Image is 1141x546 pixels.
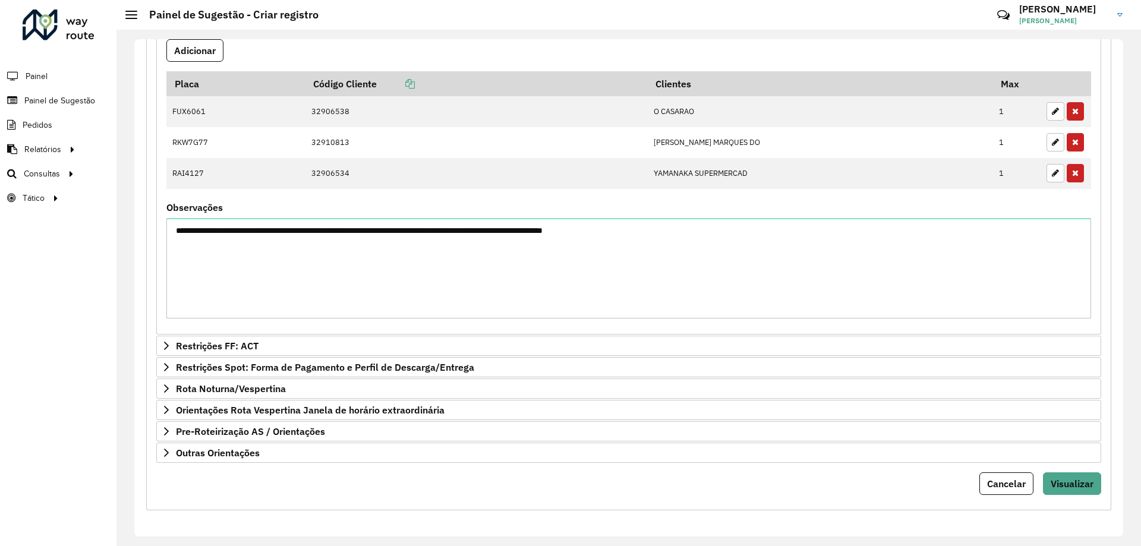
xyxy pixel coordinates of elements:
[176,427,325,436] span: Pre-Roteirização AS / Orientações
[156,421,1101,441] a: Pre-Roteirização AS / Orientações
[648,158,993,189] td: YAMANAKA SUPERMERCAD
[305,96,648,127] td: 32906538
[1051,478,1093,490] span: Visualizar
[176,341,259,351] span: Restrições FF: ACT
[987,478,1026,490] span: Cancelar
[377,78,415,90] a: Copiar
[24,168,60,180] span: Consultas
[993,158,1041,189] td: 1
[137,8,319,21] h2: Painel de Sugestão - Criar registro
[1019,15,1108,26] span: [PERSON_NAME]
[993,96,1041,127] td: 1
[648,96,993,127] td: O CASARAO
[176,448,260,457] span: Outras Orientações
[166,200,223,214] label: Observações
[979,472,1033,495] button: Cancelar
[166,127,305,158] td: RKW7G77
[1043,472,1101,495] button: Visualizar
[166,39,223,62] button: Adicionar
[23,119,52,131] span: Pedidos
[305,158,648,189] td: 32906534
[156,400,1101,420] a: Orientações Rota Vespertina Janela de horário extraordinária
[1019,4,1108,15] h3: [PERSON_NAME]
[993,127,1041,158] td: 1
[991,2,1016,28] a: Contato Rápido
[305,127,648,158] td: 32910813
[26,70,48,83] span: Painel
[156,336,1101,356] a: Restrições FF: ACT
[648,127,993,158] td: [PERSON_NAME] MARQUES DO
[156,378,1101,399] a: Rota Noturna/Vespertina
[24,94,95,107] span: Painel de Sugestão
[166,96,305,127] td: FUX6061
[24,143,61,156] span: Relatórios
[176,384,286,393] span: Rota Noturna/Vespertina
[176,405,445,415] span: Orientações Rota Vespertina Janela de horário extraordinária
[648,71,993,96] th: Clientes
[23,192,45,204] span: Tático
[166,71,305,96] th: Placa
[176,362,474,372] span: Restrições Spot: Forma de Pagamento e Perfil de Descarga/Entrega
[305,71,648,96] th: Código Cliente
[166,158,305,189] td: RAI4127
[156,443,1101,463] a: Outras Orientações
[156,357,1101,377] a: Restrições Spot: Forma de Pagamento e Perfil de Descarga/Entrega
[993,71,1041,96] th: Max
